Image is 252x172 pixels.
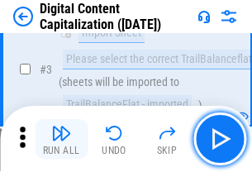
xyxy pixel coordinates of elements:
[157,123,177,143] img: Skip
[78,23,145,43] div: Import Sheet
[197,10,211,23] img: Support
[140,119,193,159] button: Skip
[207,126,233,152] img: Main button
[35,119,88,159] button: Run All
[88,119,140,159] button: Undo
[43,146,80,155] div: Run All
[51,123,71,143] img: Run All
[13,7,33,26] img: Back
[40,1,191,32] div: Digital Content Capitalization ([DATE])
[102,146,126,155] div: Undo
[63,95,192,115] div: TrailBalanceFlat - imported
[40,63,52,76] span: # 3
[104,123,124,143] img: Undo
[219,7,239,26] img: Settings menu
[157,146,178,155] div: Skip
